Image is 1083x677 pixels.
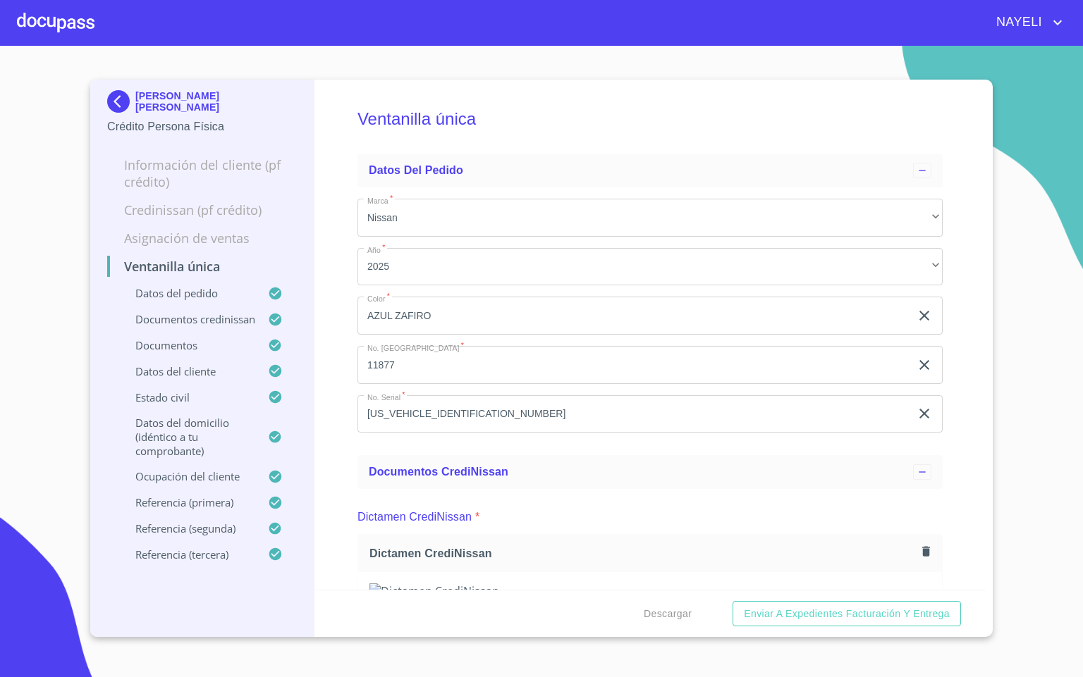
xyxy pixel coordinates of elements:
p: Datos del pedido [107,286,268,300]
p: Referencia (primera) [107,495,268,509]
button: account of current user [986,11,1066,34]
p: Asignación de Ventas [107,230,297,247]
p: Credinissan (PF crédito) [107,201,297,218]
p: Datos del cliente [107,364,268,378]
p: [PERSON_NAME] [PERSON_NAME] [135,90,297,113]
div: Datos del pedido [357,154,943,187]
p: Documentos CrediNissan [107,312,268,326]
button: Descargar [638,601,697,627]
h5: Ventanilla única [357,90,943,148]
img: Docupass spot blue [107,90,135,113]
img: Dictamen CrediNissan [369,583,931,599]
p: Referencia (tercera) [107,547,268,561]
p: Datos del domicilio (idéntico a tu comprobante) [107,416,268,458]
p: Estado Civil [107,390,268,404]
button: clear input [916,405,933,422]
p: Documentos [107,338,268,352]
p: Crédito Persona Física [107,118,297,135]
span: NAYELI [986,11,1049,34]
p: Dictamen CrediNissan [357,509,472,526]
span: Dictamen CrediNissan [369,546,917,561]
p: Información del cliente (PF crédito) [107,156,297,190]
span: Descargar [644,605,692,623]
div: [PERSON_NAME] [PERSON_NAME] [107,90,297,118]
div: 2025 [357,248,943,286]
button: clear input [916,356,933,373]
span: Datos del pedido [369,164,463,176]
span: Enviar a Expedientes Facturación y Entrega [744,605,950,623]
span: Documentos CrediNissan [369,466,508,478]
p: Ocupación del Cliente [107,469,268,483]
div: Documentos CrediNissan [357,455,943,489]
p: Referencia (segunda) [107,521,268,535]
button: clear input [916,307,933,324]
button: Enviar a Expedientes Facturación y Entrega [733,601,961,627]
div: Nissan [357,199,943,237]
p: Ventanilla única [107,258,297,275]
